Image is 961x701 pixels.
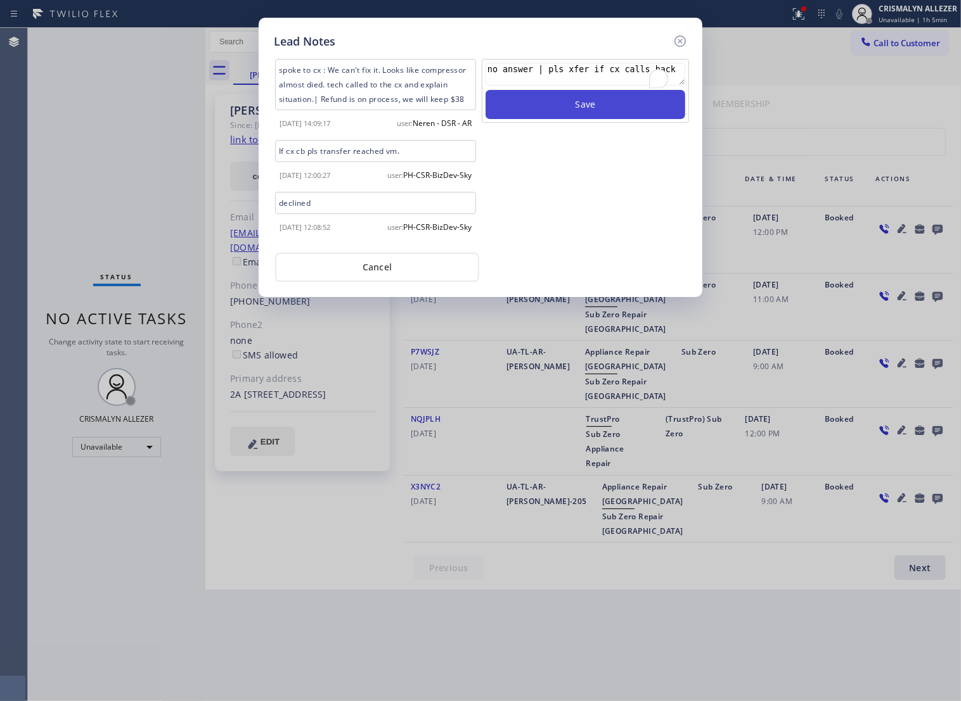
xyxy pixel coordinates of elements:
[275,192,476,214] div: declined
[280,118,330,128] span: [DATE] 14:09:17
[275,253,479,282] button: Cancel
[275,140,476,162] div: If cx cb pls transfer reached vm.
[403,170,472,180] span: PH-CSR-BizDev-Sky
[387,170,403,180] span: user:
[486,63,685,85] textarea: To enrich screen reader interactions, please activate Accessibility in Grammarly extension settings
[280,170,330,180] span: [DATE] 12:00:27
[275,59,476,110] div: spoke to cx : We can't fix it. Looks like compressor almost died. tech called to the cx and expla...
[486,90,685,119] button: Save
[280,222,330,232] span: [DATE] 12:08:52
[397,118,413,128] span: user:
[274,33,335,50] h5: Lead Notes
[387,222,403,232] span: user:
[403,222,472,232] span: PH-CSR-BizDev-Sky
[413,118,472,129] span: Neren - DSR - AR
